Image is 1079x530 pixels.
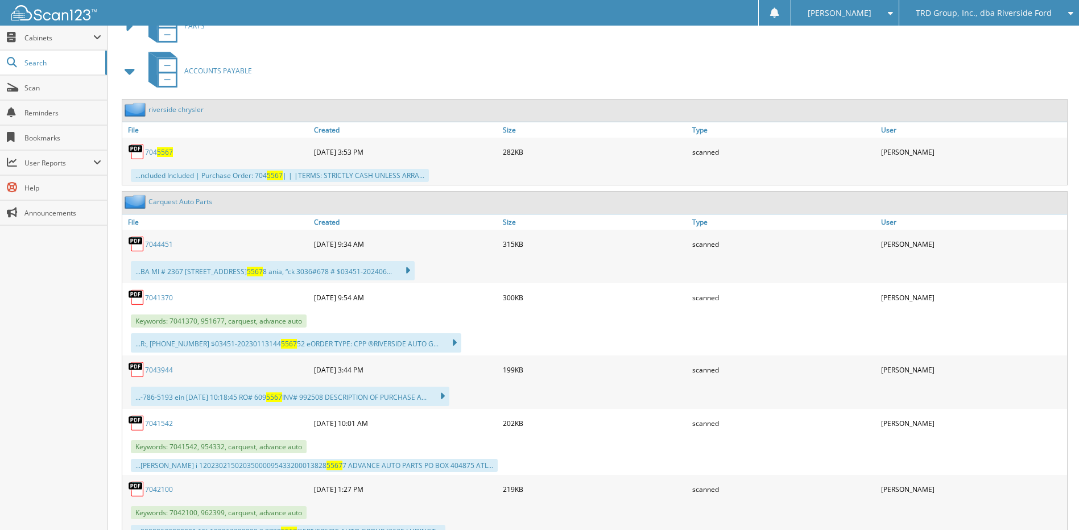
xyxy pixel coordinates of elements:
div: [PERSON_NAME] [878,358,1067,381]
div: [PERSON_NAME] [878,233,1067,255]
span: ACCOUNTS PAYABLE [184,66,252,76]
div: ...R:, [PHONE_NUMBER] $03451-20230113144 52 eORDER TYPE: CPP ®RIVERSIDE AUTO G... [131,333,461,353]
span: Keywords: 7042100, 962399, carquest, advance auto [131,506,307,519]
div: ...-786-5193 ein [DATE] 10:18:45 RO# 609 INV# 992508 DESCRIPTION OF PURCHASE A... [131,387,449,406]
a: File [122,122,311,138]
img: folder2.png [125,102,148,117]
span: Bookmarks [24,133,101,143]
span: 5567 [326,461,342,470]
img: PDF.png [128,143,145,160]
div: [DATE] 3:44 PM [311,358,500,381]
a: Carquest Auto Parts [148,197,212,206]
div: scanned [689,286,878,309]
span: PARTS [184,21,205,31]
img: PDF.png [128,415,145,432]
div: [PERSON_NAME] [878,478,1067,500]
div: [DATE] 3:53 PM [311,140,500,163]
span: Search [24,58,100,68]
div: [PERSON_NAME] [878,286,1067,309]
div: scanned [689,412,878,434]
span: User Reports [24,158,93,168]
a: 7044451 [145,239,173,249]
a: 7043944 [145,365,173,375]
div: 202KB [500,412,689,434]
span: TRD Group, Inc., dba Riverside Ford [916,10,1052,16]
img: PDF.png [128,235,145,252]
div: ...[PERSON_NAME] i 12023021502035000095433200013828 7 ADVANCE AUTO PARTS PO BOX 404875 ATL... [131,459,498,472]
span: Help [24,183,101,193]
span: Keywords: 7041370, 951677, carquest, advance auto [131,314,307,328]
a: User [878,214,1067,230]
img: folder2.png [125,194,148,209]
img: scan123-logo-white.svg [11,5,97,20]
div: [DATE] 9:54 AM [311,286,500,309]
a: Type [689,122,878,138]
div: [DATE] 10:01 AM [311,412,500,434]
span: Keywords: 7041542, 954332, carquest, advance auto [131,440,307,453]
div: scanned [689,478,878,500]
iframe: Chat Widget [1022,475,1079,530]
div: [DATE] 9:34 AM [311,233,500,255]
a: 7041370 [145,293,173,303]
span: 5567 [266,392,282,402]
div: 199KB [500,358,689,381]
div: [PERSON_NAME] [878,412,1067,434]
img: PDF.png [128,361,145,378]
div: scanned [689,358,878,381]
a: Type [689,214,878,230]
a: Size [500,214,689,230]
img: PDF.png [128,481,145,498]
div: 300KB [500,286,689,309]
a: ACCOUNTS PAYABLE [142,48,252,93]
span: 5567 [267,171,283,180]
div: ...BA MI # 2367 [STREET_ADDRESS] 8 ania, “ck 3036#678 # $03451-202406... [131,261,415,280]
a: riverside chrysler [148,105,204,114]
a: File [122,214,311,230]
span: Announcements [24,208,101,218]
span: Scan [24,83,101,93]
div: [PERSON_NAME] [878,140,1067,163]
a: 7041542 [145,419,173,428]
a: Created [311,214,500,230]
span: Reminders [24,108,101,118]
span: 5567 [281,339,297,349]
a: 7045567 [145,147,173,157]
a: Created [311,122,500,138]
div: 282KB [500,140,689,163]
a: Size [500,122,689,138]
a: 7042100 [145,485,173,494]
span: [PERSON_NAME] [808,10,871,16]
div: 315KB [500,233,689,255]
a: User [878,122,1067,138]
div: scanned [689,140,878,163]
a: PARTS [142,3,205,48]
div: 219KB [500,478,689,500]
div: scanned [689,233,878,255]
img: PDF.png [128,289,145,306]
div: [DATE] 1:27 PM [311,478,500,500]
div: ...ncluded Included | Purchase Order: 704 | | |TERMS: STRICTLY CASH UNLESS ARRA... [131,169,429,182]
span: 5567 [247,267,263,276]
span: 5567 [157,147,173,157]
span: Cabinets [24,33,93,43]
